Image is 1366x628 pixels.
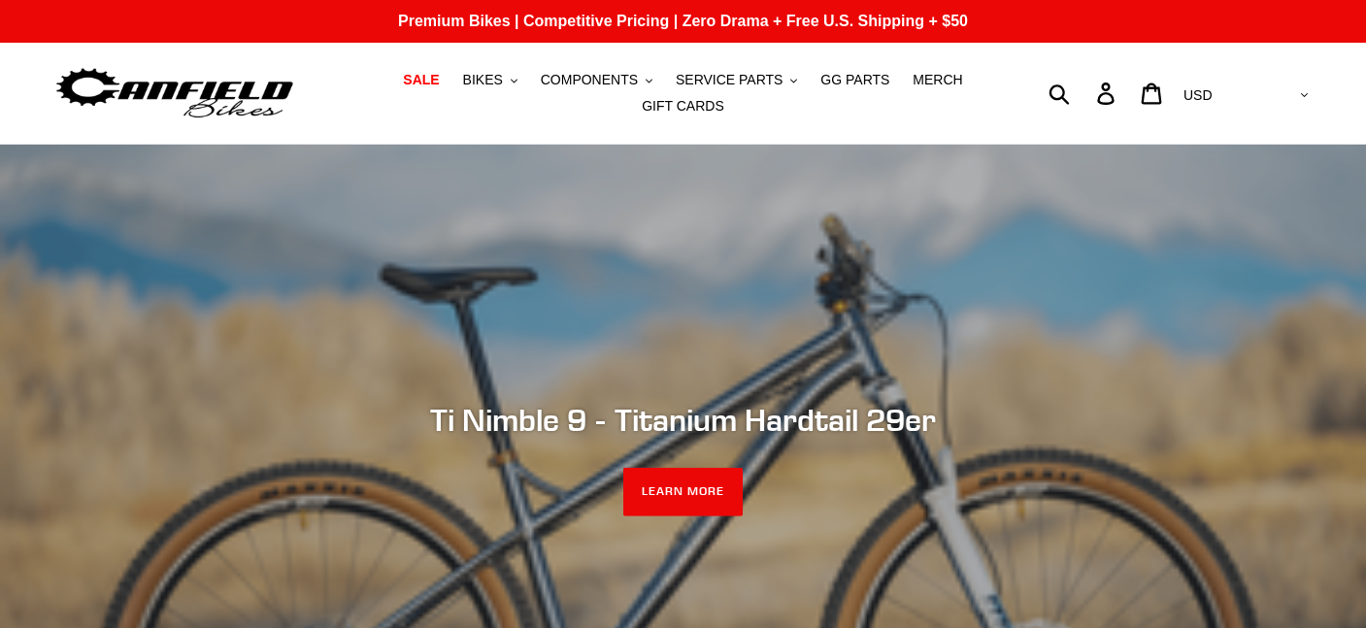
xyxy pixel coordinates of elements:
a: SALE [393,67,449,93]
a: GG PARTS [811,67,899,93]
img: Canfield Bikes [53,63,296,124]
span: SERVICE PARTS [676,72,783,88]
span: COMPONENTS [541,72,638,88]
button: SERVICE PARTS [666,67,807,93]
a: GIFT CARDS [632,93,734,119]
span: GIFT CARDS [642,98,724,115]
input: Search [1059,72,1109,115]
span: MERCH [913,72,962,88]
h2: Ti Nimble 9 - Titanium Hardtail 29er [154,401,1213,438]
span: BIKES [463,72,503,88]
span: SALE [403,72,439,88]
span: GG PARTS [820,72,889,88]
a: MERCH [903,67,972,93]
button: COMPONENTS [531,67,662,93]
a: LEARN MORE [623,468,743,516]
button: BIKES [453,67,527,93]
